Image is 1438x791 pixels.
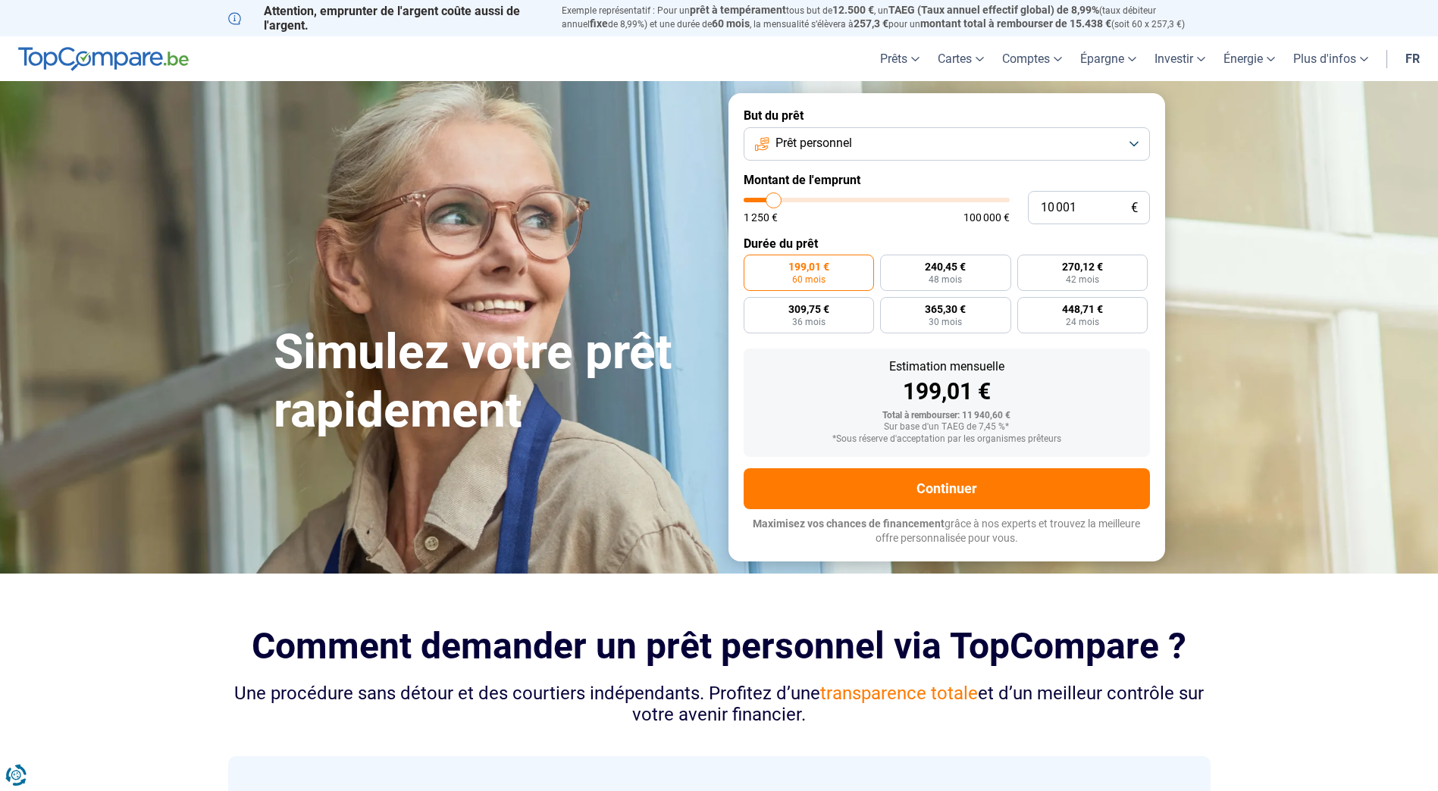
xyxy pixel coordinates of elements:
[18,47,189,71] img: TopCompare
[756,434,1138,445] div: *Sous réserve d'acceptation par les organismes prêteurs
[756,422,1138,433] div: Sur base d'un TAEG de 7,45 %*
[888,4,1099,16] span: TAEG (Taux annuel effectif global) de 8,99%
[756,361,1138,373] div: Estimation mensuelle
[228,683,1211,727] div: Une procédure sans détour et des courtiers indépendants. Profitez d’une et d’un meilleur contrôle...
[963,212,1010,223] span: 100 000 €
[562,4,1211,31] p: Exemple représentatif : Pour un tous but de , un (taux débiteur annuel de 8,99%) et une durée de ...
[1071,36,1145,81] a: Épargne
[744,212,778,223] span: 1 250 €
[871,36,929,81] a: Prêts
[744,517,1150,546] p: grâce à nos experts et trouvez la meilleure offre personnalisée pour vous.
[744,468,1150,509] button: Continuer
[792,317,826,327] span: 36 mois
[1145,36,1214,81] a: Investir
[854,17,888,30] span: 257,3 €
[228,625,1211,667] h2: Comment demander un prêt personnel via TopCompare ?
[925,304,966,314] span: 365,30 €
[756,411,1138,421] div: Total à rembourser: 11 940,60 €
[788,261,829,272] span: 199,01 €
[744,236,1150,251] label: Durée du prêt
[228,4,544,33] p: Attention, emprunter de l'argent coûte aussi de l'argent.
[832,4,874,16] span: 12.500 €
[274,324,710,440] h1: Simulez votre prêt rapidement
[690,4,786,16] span: prêt à tempérament
[920,17,1111,30] span: montant total à rembourser de 15.438 €
[1214,36,1284,81] a: Énergie
[929,275,962,284] span: 48 mois
[712,17,750,30] span: 60 mois
[1062,261,1103,272] span: 270,12 €
[1396,36,1429,81] a: fr
[788,304,829,314] span: 309,75 €
[792,275,826,284] span: 60 mois
[1062,304,1103,314] span: 448,71 €
[1066,275,1099,284] span: 42 mois
[744,127,1150,161] button: Prêt personnel
[925,261,966,272] span: 240,45 €
[820,683,978,704] span: transparence totale
[744,173,1150,187] label: Montant de l'emprunt
[929,317,962,327] span: 30 mois
[1066,317,1099,327] span: 24 mois
[929,36,993,81] a: Cartes
[590,17,608,30] span: fixe
[993,36,1071,81] a: Comptes
[753,517,945,530] span: Maximisez vos chances de financement
[1131,202,1138,214] span: €
[775,135,852,152] span: Prêt personnel
[1284,36,1377,81] a: Plus d'infos
[744,108,1150,123] label: But du prêt
[756,380,1138,403] div: 199,01 €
